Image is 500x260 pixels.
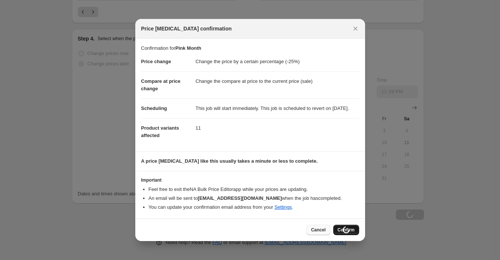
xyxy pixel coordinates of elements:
[149,204,359,211] li: You can update your confirmation email address from your .
[196,118,359,138] dd: 11
[141,25,232,32] span: Price [MEDICAL_DATA] confirmation
[141,78,181,91] span: Compare at price change
[141,105,167,111] span: Scheduling
[196,98,359,118] dd: This job will start immediately. This job is scheduled to revert on [DATE].
[141,45,359,52] p: Confirmation for
[141,59,171,64] span: Price change
[149,186,359,193] li: Feel free to exit the NA Bulk Price Editor app while your prices are updating.
[141,158,318,164] b: A price [MEDICAL_DATA] like this usually takes a minute or less to complete.
[350,23,361,34] button: Close
[196,71,359,91] dd: Change the compare at price to the current price (sale)
[196,52,359,71] dd: Change the price by a certain percentage (-25%)
[141,125,179,138] span: Product variants affected
[141,177,359,183] h3: Important
[307,225,330,235] button: Cancel
[198,195,282,201] b: [EMAIL_ADDRESS][DOMAIN_NAME]
[311,227,325,233] span: Cancel
[149,195,359,202] li: An email will be sent to when the job has completed .
[274,204,292,210] a: Settings
[175,45,201,51] b: Pink Month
